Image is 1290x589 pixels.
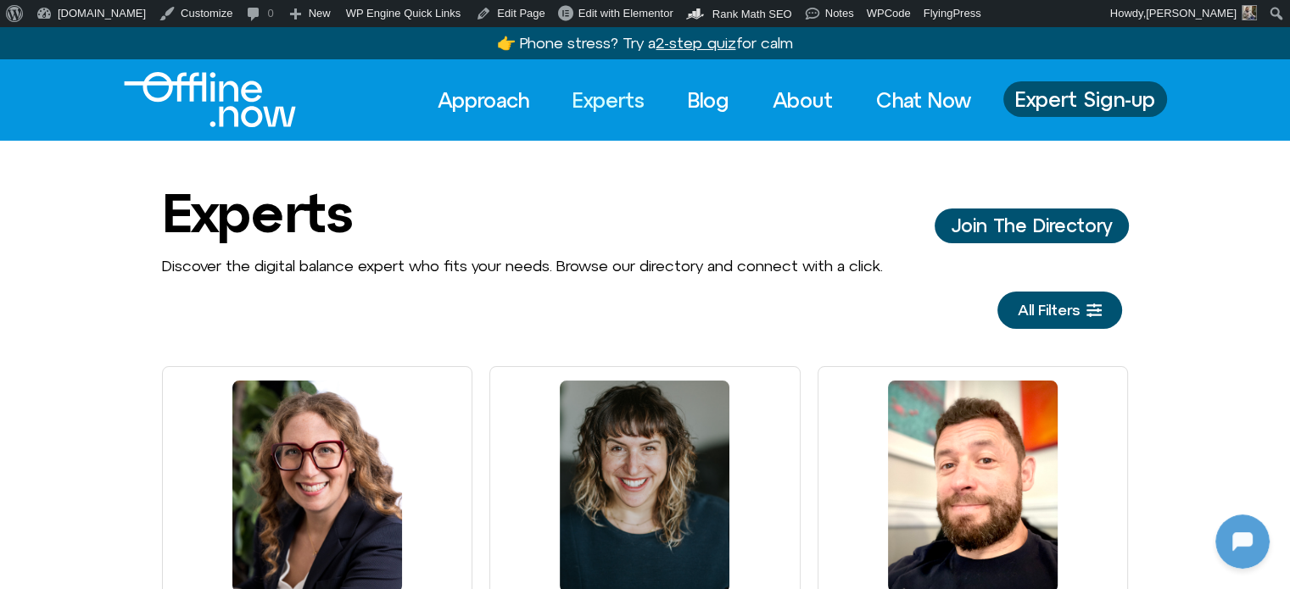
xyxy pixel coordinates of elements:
a: Join The Director [935,208,1129,242]
a: Approach [422,81,544,119]
img: N5FCcHC.png [136,251,204,319]
h2: [DOMAIN_NAME] [50,11,260,33]
span: All Filters [1018,302,1080,319]
svg: Voice Input Button [290,435,317,462]
a: Expert Sign-up [1003,81,1167,117]
img: Offline.Now logo in white. Text of the words offline.now with a line going through the "O" [124,72,296,127]
span: [PERSON_NAME] [1146,7,1237,19]
div: Logo [124,72,267,127]
svg: Close Chatbot Button [296,8,325,36]
svg: Restart Conversation Button [267,8,296,36]
img: N5FCcHC.png [15,8,42,36]
span: Rank Math SEO [712,8,792,20]
u: 2-step quiz [656,34,735,52]
a: Chat Now [861,81,986,119]
textarea: Message Input [29,440,263,457]
a: Blog [673,81,745,119]
a: All Filters [997,292,1122,329]
h1: Experts [162,183,352,242]
span: Discover the digital balance expert who fits your needs. Browse our directory and connect with a ... [162,257,883,275]
span: Expert Sign-up [1015,88,1155,110]
a: 👉 Phone stress? Try a2-step quizfor calm [497,34,792,52]
a: Experts [557,81,660,119]
span: Edit with Elementor [578,7,673,19]
iframe: Botpress [1215,514,1270,569]
h1: [DOMAIN_NAME] [105,336,234,360]
span: Join The Directory [952,215,1112,236]
nav: Menu [422,81,986,119]
button: Expand Header Button [4,4,335,40]
a: About [757,81,848,119]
